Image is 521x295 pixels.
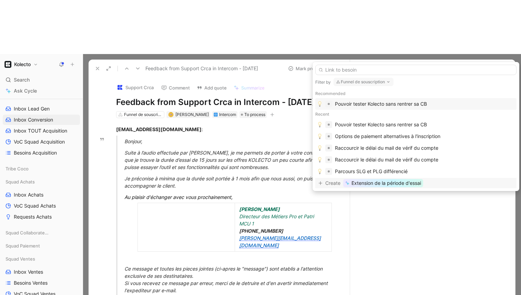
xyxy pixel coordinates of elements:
[317,101,323,107] img: 💡
[317,122,323,127] img: 💡
[335,167,408,176] div: Parcours SLG et PLG différencié
[315,80,331,85] div: Filter by
[325,179,340,187] span: Create
[317,169,323,174] img: 💡
[334,78,394,86] button: Funnel de souscription
[335,120,427,129] div: Pouvoir tester Kolecto sans rentrer sa CB
[317,157,323,162] img: 💡
[315,110,517,119] div: Recent
[335,144,438,152] div: Raccourcir le délai du mail de vérif du compte
[335,132,440,140] div: Options de paiement alternatives à l'inscription
[317,145,323,151] img: 💡
[315,65,517,75] input: Link to besoin
[315,89,517,98] div: Recommended
[335,100,427,108] div: Pouvoir tester Kolecto sans rentrer sa CB
[335,156,438,164] div: Raccourcir le délai du mail de vérif du compte
[317,134,323,139] img: 💡
[351,179,421,187] span: Extension de la période d'essai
